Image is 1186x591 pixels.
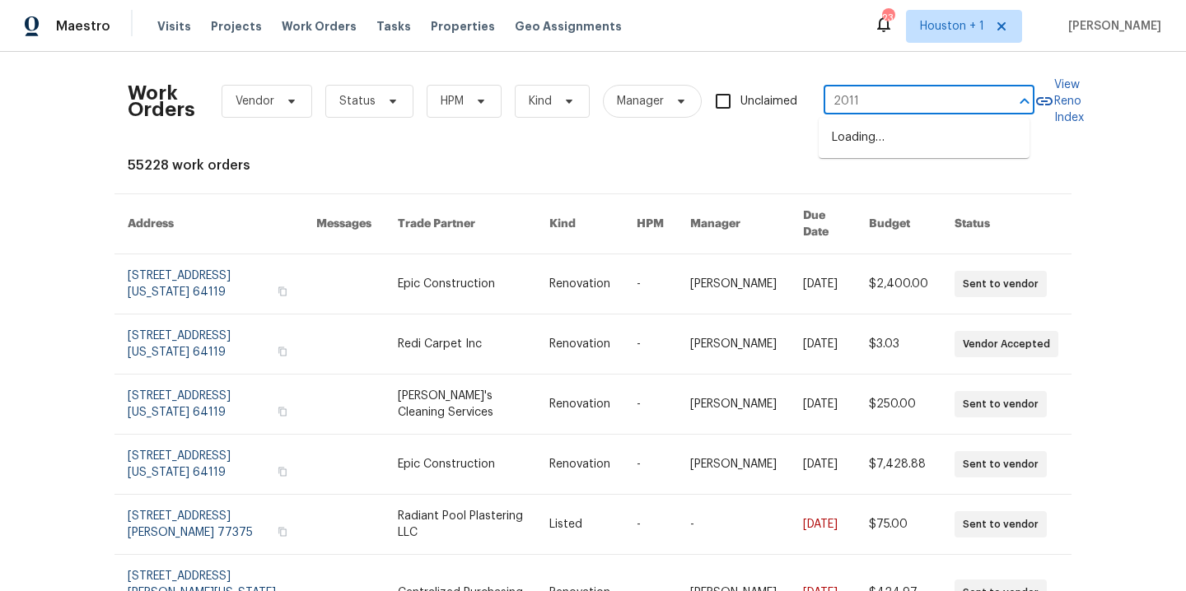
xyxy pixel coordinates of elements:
[623,435,677,495] td: -
[385,194,537,254] th: Trade Partner
[536,375,623,435] td: Renovation
[385,435,537,495] td: Epic Construction
[623,254,677,314] td: -
[677,435,790,495] td: [PERSON_NAME]
[275,344,290,359] button: Copy Address
[536,495,623,555] td: Listed
[740,93,797,110] span: Unclaimed
[824,89,988,114] input: Enter in an address
[677,495,790,555] td: -
[677,254,790,314] td: [PERSON_NAME]
[882,10,894,26] div: 23
[617,93,664,109] span: Manager
[529,93,552,109] span: Kind
[157,18,191,35] span: Visits
[677,314,790,375] td: [PERSON_NAME]
[623,375,677,435] td: -
[431,18,495,35] span: Properties
[385,314,537,375] td: Redi Carpet Inc
[623,314,677,375] td: -
[56,18,110,35] span: Maestro
[819,118,1030,158] div: Loading…
[623,194,677,254] th: HPM
[1034,77,1084,126] a: View Reno Index
[536,254,623,314] td: Renovation
[114,194,303,254] th: Address
[275,524,290,539] button: Copy Address
[441,93,464,109] span: HPM
[790,194,856,254] th: Due Date
[339,93,376,109] span: Status
[385,495,537,555] td: Radiant Pool Plastering LLC
[275,404,290,419] button: Copy Address
[385,254,537,314] td: Epic Construction
[515,18,622,35] span: Geo Assignments
[236,93,274,109] span: Vendor
[536,194,623,254] th: Kind
[211,18,262,35] span: Projects
[376,21,411,32] span: Tasks
[128,85,195,118] h2: Work Orders
[856,194,941,254] th: Budget
[303,194,385,254] th: Messages
[920,18,984,35] span: Houston + 1
[677,375,790,435] td: [PERSON_NAME]
[1013,90,1036,113] button: Close
[385,375,537,435] td: [PERSON_NAME]'s Cleaning Services
[623,495,677,555] td: -
[536,314,623,375] td: Renovation
[275,284,290,299] button: Copy Address
[1062,18,1161,35] span: [PERSON_NAME]
[941,194,1072,254] th: Status
[282,18,357,35] span: Work Orders
[275,464,290,479] button: Copy Address
[128,157,1058,174] div: 55228 work orders
[536,435,623,495] td: Renovation
[677,194,790,254] th: Manager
